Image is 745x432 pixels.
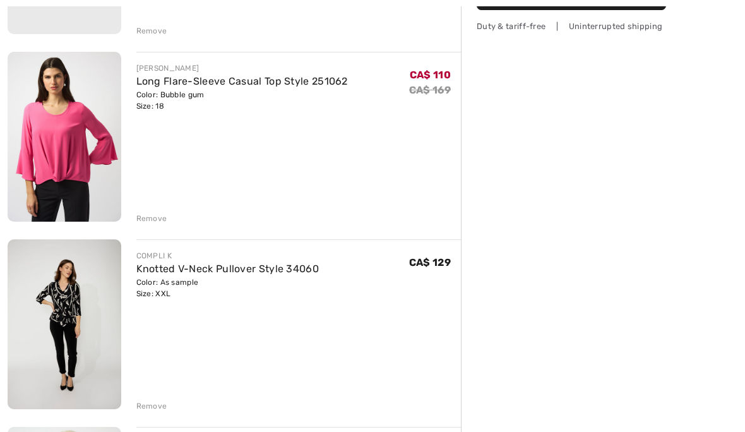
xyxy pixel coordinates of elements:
[136,400,167,412] div: Remove
[8,239,121,409] img: Knotted V-Neck Pullover Style 34060
[410,69,451,81] span: CA$ 110
[8,52,121,222] img: Long Flare-Sleeve Casual Top Style 251062
[136,277,319,299] div: Color: As sample Size: XXL
[136,250,319,261] div: COMPLI K
[136,89,348,112] div: Color: Bubble gum Size: 18
[136,75,348,87] a: Long Flare-Sleeve Casual Top Style 251062
[477,20,666,32] div: Duty & tariff-free | Uninterrupted shipping
[136,263,319,275] a: Knotted V-Neck Pullover Style 34060
[409,84,451,96] s: CA$ 169
[409,256,451,268] span: CA$ 129
[136,213,167,224] div: Remove
[136,63,348,74] div: [PERSON_NAME]
[136,25,167,37] div: Remove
